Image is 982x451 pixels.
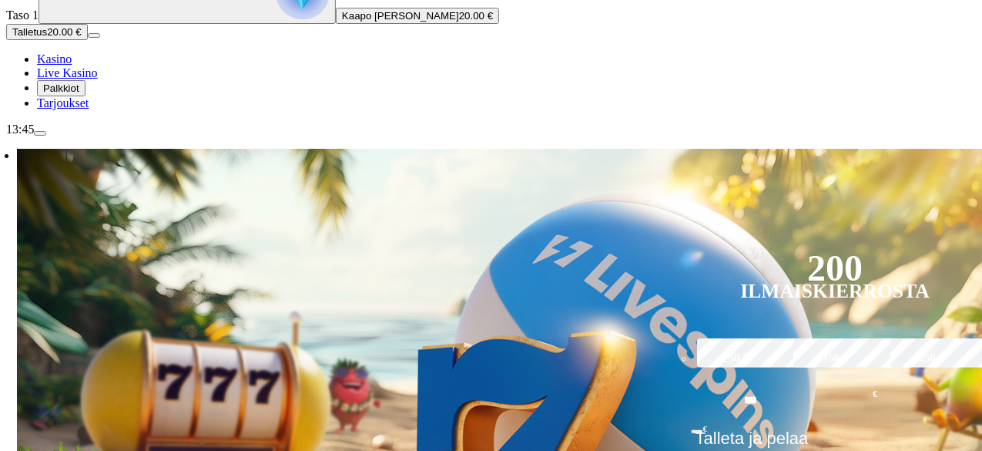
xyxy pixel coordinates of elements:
[873,387,877,402] span: €
[789,336,880,381] label: 150 €
[37,52,72,66] a: diamond iconKasino
[37,66,98,79] a: poker-chip iconLive Kasino
[43,82,79,94] span: Palkkiot
[37,52,72,66] span: Kasino
[703,424,708,433] span: €
[37,96,89,109] a: gift-inverted iconTarjoukset
[342,10,459,22] span: Kaapo [PERSON_NAME]
[88,33,100,38] button: menu
[336,8,499,24] button: Kaapo [PERSON_NAME]20.00 €
[459,10,493,22] span: 20.00 €
[6,123,34,136] span: 13:45
[37,96,89,109] span: Tarjoukset
[34,131,46,136] button: menu
[47,26,81,38] span: 20.00 €
[37,66,98,79] span: Live Kasino
[37,80,85,96] button: reward iconPalkkiot
[6,8,39,22] span: Taso 1
[886,336,977,381] label: 250 €
[6,24,88,40] button: Talletusplus icon20.00 €
[741,282,930,301] div: Ilmaiskierrosta
[693,336,784,381] label: 50 €
[12,26,47,38] span: Talletus
[807,259,863,278] div: 200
